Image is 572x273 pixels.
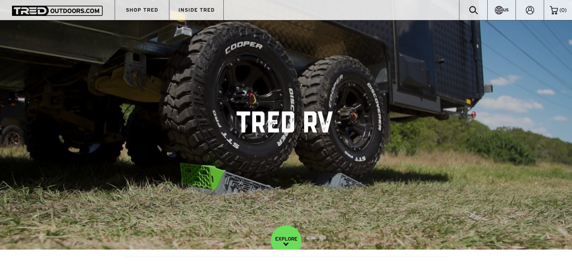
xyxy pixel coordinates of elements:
[12,6,103,16] img: TRED Outdoors America
[271,225,301,256] a: EXPLORE
[550,6,558,14] img: cart-icon
[178,7,215,13] span: INSIDE TRED
[561,7,565,13] span: 0
[237,111,335,138] h1: TRED RV
[283,243,289,246] img: down-image
[559,7,567,13] span: ( )
[126,7,158,13] span: SHOP TRED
